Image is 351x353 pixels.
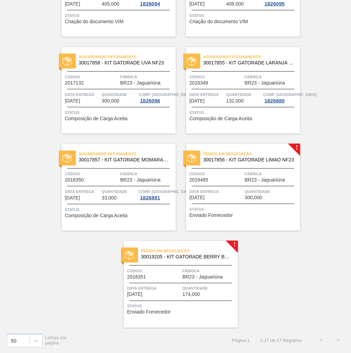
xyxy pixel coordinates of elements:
[187,154,196,163] img: status
[139,91,192,98] span: Comp. Carga
[245,195,262,200] span: 300,000
[139,188,192,195] span: Comp. Carga
[183,267,236,274] span: Fábrica
[65,80,84,86] span: 2017132
[245,177,285,183] span: BR23 - Jaguariúna
[120,177,161,183] span: BR23 - Jaguariúna
[127,267,181,274] span: Código
[203,150,300,157] span: Pedido em Negociação
[226,91,261,98] span: Quantidade
[190,116,252,121] span: Composição de Carga Aceita
[203,157,295,162] span: 30017856 - KIT GATORADE LIMAO NF23
[11,338,17,344] div: 50
[139,98,161,104] div: 1826096
[45,335,67,346] span: Linhas por página
[65,12,174,19] span: Status
[65,1,80,7] span: 29/08/2025
[245,73,298,80] span: Fábrica
[102,91,137,98] span: Quantidade
[190,19,248,24] span: Criação do documento VIM
[190,213,233,218] span: Enviado Fornecedor
[263,91,317,98] span: Comp. Carga
[190,98,205,104] span: 30/08/2025
[65,213,128,218] span: Composição de Carga Aceita
[79,157,170,162] span: 30017857 - KIT GATORADE MOMARACUJA NF23
[120,170,174,177] span: Fábrica
[102,1,119,7] span: 405,000
[79,53,176,60] span: Aguardando Faturamento
[127,274,146,280] span: 2018351
[51,47,176,134] a: statusAguardando Faturamento30017858 - KIT GATORADE UVA NF23Código2017132FábricaBR23 - Jaguariúna...
[65,98,80,104] span: 29/08/2025
[190,91,225,98] span: Data entrega
[226,98,244,104] span: 132,000
[63,154,72,163] img: status
[102,188,137,195] span: Quantidade
[190,195,205,200] span: 30/08/2025
[183,274,223,280] span: BR23 - Jaguariúna
[139,91,174,104] a: Comp. [GEOGRAPHIC_DATA]1826096
[245,170,298,177] span: Fábrica
[203,60,295,65] span: 30017855 - KIT GATORADE LARANJA NF23
[113,241,238,328] a: !statusPedido em Negociação30019205 - KIT GATORADE BERRY BLUECódigo2018351FábricaBR23 - Jaguariún...
[141,254,232,259] span: 30019205 - KIT GATORADE BERRY BLUE
[263,98,286,104] div: 1826880
[79,60,170,65] span: 30017858 - KIT GATORADE UVA NF23
[183,285,236,292] span: Quantidade
[65,177,84,183] span: 2018350
[260,338,302,343] span: 1 - 17 de 17 Registros
[312,332,330,349] button: <
[65,206,174,213] span: Status
[139,195,161,201] div: 1826881
[63,57,72,66] img: status
[176,47,300,134] a: statusAguardando Faturamento30017855 - KIT GATORADE LARANJA NF23Código2018349FábricaBR23 - Jaguar...
[190,80,209,86] span: 2018349
[65,170,119,177] span: Código
[245,188,298,195] span: Quantidade
[102,98,119,104] span: 300,000
[65,116,128,121] span: Composição de Carga Aceita
[190,170,243,177] span: Código
[190,188,243,195] span: Data entrega
[127,310,171,315] span: Enviado Fornecedor
[190,177,209,183] span: 2018485
[226,1,244,7] span: 408,000
[141,247,238,254] span: Pedido em Negociação
[65,109,174,116] span: Status
[79,150,176,157] span: Aguardando Faturamento
[190,206,298,213] span: Status
[139,188,174,201] a: Comp. [GEOGRAPHIC_DATA]1826881
[232,338,250,343] span: Página : 1
[65,19,124,24] span: Criação do documento VIM
[190,73,243,80] span: Código
[263,91,298,104] a: Comp. [GEOGRAPHIC_DATA]1826880
[176,144,300,231] a: !statusPedido em Negociação30017856 - KIT GATORADE LIMAO NF23Código2018485FábricaBR23 - Jaguariún...
[125,251,134,260] img: status
[183,292,200,297] span: 174,000
[127,292,142,297] span: 30/08/2025
[65,91,100,98] span: Data entrega
[102,195,117,201] span: 33,000
[190,1,205,7] span: 29/08/2025
[245,80,285,86] span: BR23 - Jaguariúna
[187,57,196,66] img: status
[190,12,298,19] span: Status
[127,303,236,310] span: Status
[65,195,80,201] span: 30/08/2025
[51,144,176,231] a: statusAguardando Faturamento30017857 - KIT GATORADE MOMARACUJA NF23Código2018350FábricaBR23 - Jag...
[127,285,181,292] span: Data entrega
[120,73,174,80] span: Fábrica
[65,188,100,195] span: Data entrega
[190,109,298,116] span: Status
[120,80,161,86] span: BR23 - Jaguariúna
[65,73,119,80] span: Código
[203,53,300,60] span: Aguardando Faturamento
[263,1,286,7] div: 1826095
[330,332,347,349] button: >
[139,1,161,7] div: 1826094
